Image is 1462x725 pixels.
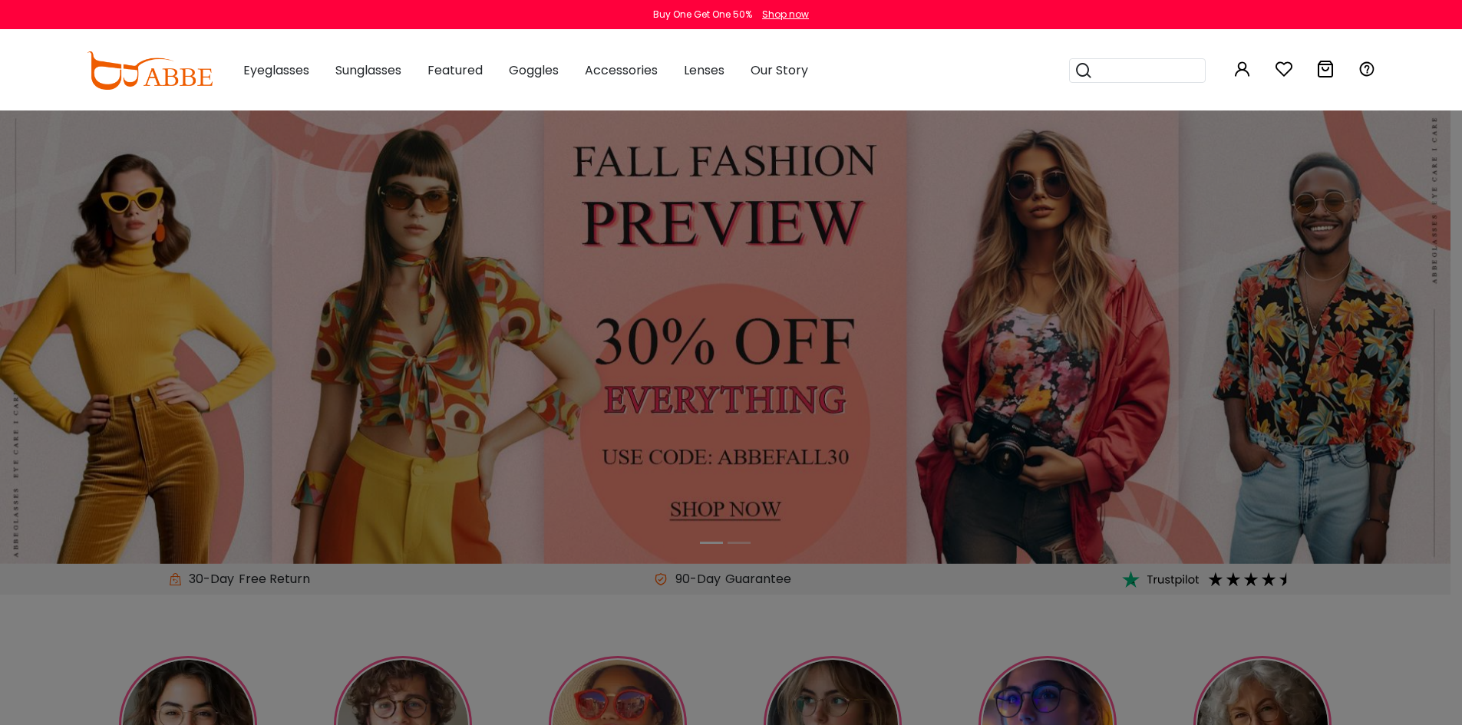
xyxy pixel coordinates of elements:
span: Lenses [684,61,724,79]
img: abbeglasses.com [87,51,213,90]
div: Shop now [762,8,809,21]
span: Goggles [509,61,559,79]
span: Eyeglasses [243,61,309,79]
span: Featured [427,61,483,79]
a: Shop now [754,8,809,21]
span: Accessories [585,61,658,79]
span: Our Story [751,61,808,79]
span: Sunglasses [335,61,401,79]
div: Buy One Get One 50% [653,8,752,21]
